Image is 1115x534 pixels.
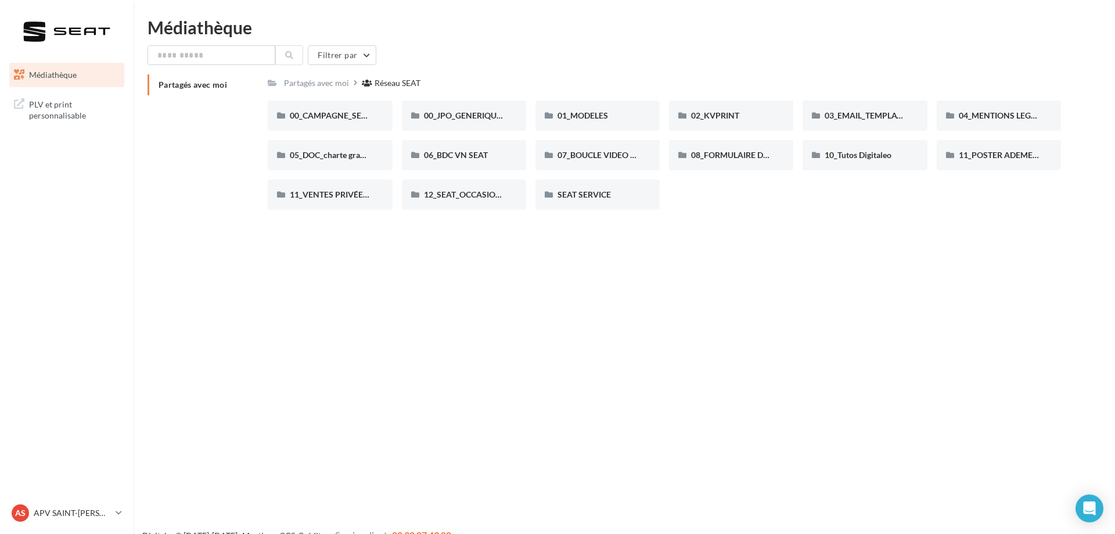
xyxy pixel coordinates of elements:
[7,92,127,126] a: PLV et print personnalisable
[557,189,611,199] span: SEAT SERVICE
[34,507,111,519] p: APV SAINT-[PERSON_NAME]-L'EXIL
[557,150,711,160] span: 07_BOUCLE VIDEO ECRAN SHOWROOM
[1076,494,1103,522] div: Open Intercom Messenger
[29,96,120,121] span: PLV et print personnalisable
[825,150,891,160] span: 10_Tutos Digitaleo
[557,110,608,120] span: 01_MODELES
[691,110,739,120] span: 02_KVPRINT
[9,502,124,524] a: AS APV SAINT-[PERSON_NAME]-L'EXIL
[424,189,555,199] span: 12_SEAT_OCCASIONS_GARANTIES
[691,150,850,160] span: 08_FORMULAIRE DE DEMANDE CRÉATIVE
[148,19,1101,36] div: Médiathèque
[290,110,398,120] span: 00_CAMPAGNE_SEPTEMBRE
[7,63,127,87] a: Médiathèque
[159,80,227,89] span: Partagés avec moi
[284,77,349,89] div: Partagés avec moi
[290,150,431,160] span: 05_DOC_charte graphique + Guidelines
[375,77,420,89] div: Réseau SEAT
[825,110,951,120] span: 03_EMAIL_TEMPLATE HTML SEAT
[29,70,77,80] span: Médiathèque
[959,110,1113,120] span: 04_MENTIONS LEGALES OFFRES PRESSE
[290,189,389,199] span: 11_VENTES PRIVÉES SEAT
[959,150,1053,160] span: 11_POSTER ADEME SEAT
[15,507,26,519] span: AS
[308,45,376,65] button: Filtrer par
[424,150,488,160] span: 06_BDC VN SEAT
[424,110,555,120] span: 00_JPO_GENERIQUE IBIZA ARONA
